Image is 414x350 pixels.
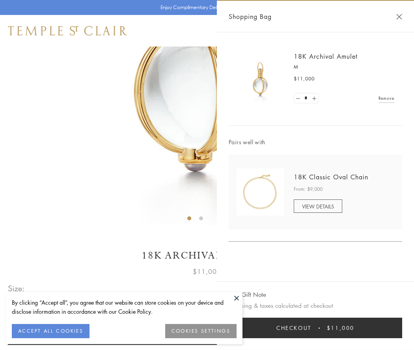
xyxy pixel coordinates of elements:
[237,168,284,216] img: N88865-OV18
[294,185,323,193] span: From: $9,000
[8,282,25,295] span: Size:
[12,324,90,338] button: ACCEPT ALL COOKIES
[8,26,127,35] img: Temple St. Clair
[165,324,237,338] button: COOKIES SETTINGS
[379,94,394,102] a: Remove
[160,4,250,11] p: Enjoy Complimentary Delivery & Returns
[310,93,318,103] a: Set quantity to 2
[237,55,284,102] img: 18K Archival Amulet
[229,318,402,338] button: Checkout $11,000
[12,298,237,316] div: By clicking “Accept all”, you agree that our website can store cookies on your device and disclos...
[229,138,402,147] span: Pairs well with
[294,75,315,83] span: $11,000
[229,11,272,22] span: Shopping Bag
[8,249,406,262] h1: 18K Archival Amulet
[294,173,368,181] a: 18K Classic Oval Chain
[229,290,266,300] button: Add Gift Note
[294,52,358,61] a: 18K Archival Amulet
[294,63,394,71] p: M
[193,266,221,277] span: $11,000
[396,14,402,20] button: Close Shopping Bag
[229,301,402,311] p: Shipping & taxes calculated at checkout
[327,324,354,332] span: $11,000
[294,199,342,213] a: VIEW DETAILS
[276,324,311,332] span: Checkout
[302,203,334,210] span: VIEW DETAILS
[294,93,302,103] a: Set quantity to 0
